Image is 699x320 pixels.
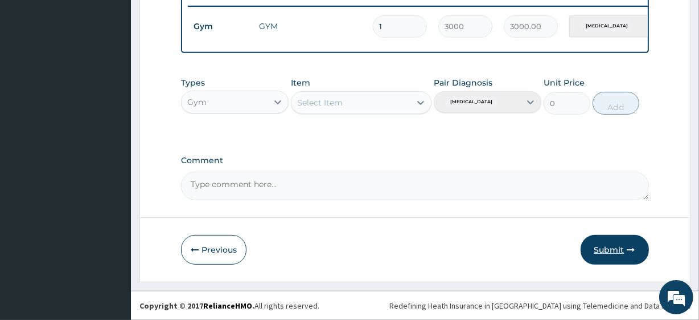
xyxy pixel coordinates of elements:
div: Select Item [297,97,343,108]
button: Previous [181,235,246,265]
span: We're online! [66,91,157,206]
img: d_794563401_company_1708531726252_794563401 [21,57,46,86]
div: Redefining Heath Insurance in [GEOGRAPHIC_DATA] using Telemedicine and Data Science! [389,300,690,311]
label: Comment [181,156,648,165]
div: Chat with us now [59,64,191,79]
textarea: Type your message and hit 'Enter' [6,205,217,245]
strong: Copyright © 2017 . [139,301,254,311]
label: Unit Price [544,77,585,88]
label: Types [181,78,205,88]
label: Pair Diagnosis [434,77,492,88]
div: Gym [187,96,207,108]
footer: All rights reserved. [131,291,699,320]
td: Gym [188,16,253,37]
button: Submit [581,235,649,265]
a: RelianceHMO [203,301,252,311]
label: Item [291,77,310,88]
div: Minimize live chat window [187,6,214,33]
td: GYM [253,15,367,38]
button: Add [593,92,639,115]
